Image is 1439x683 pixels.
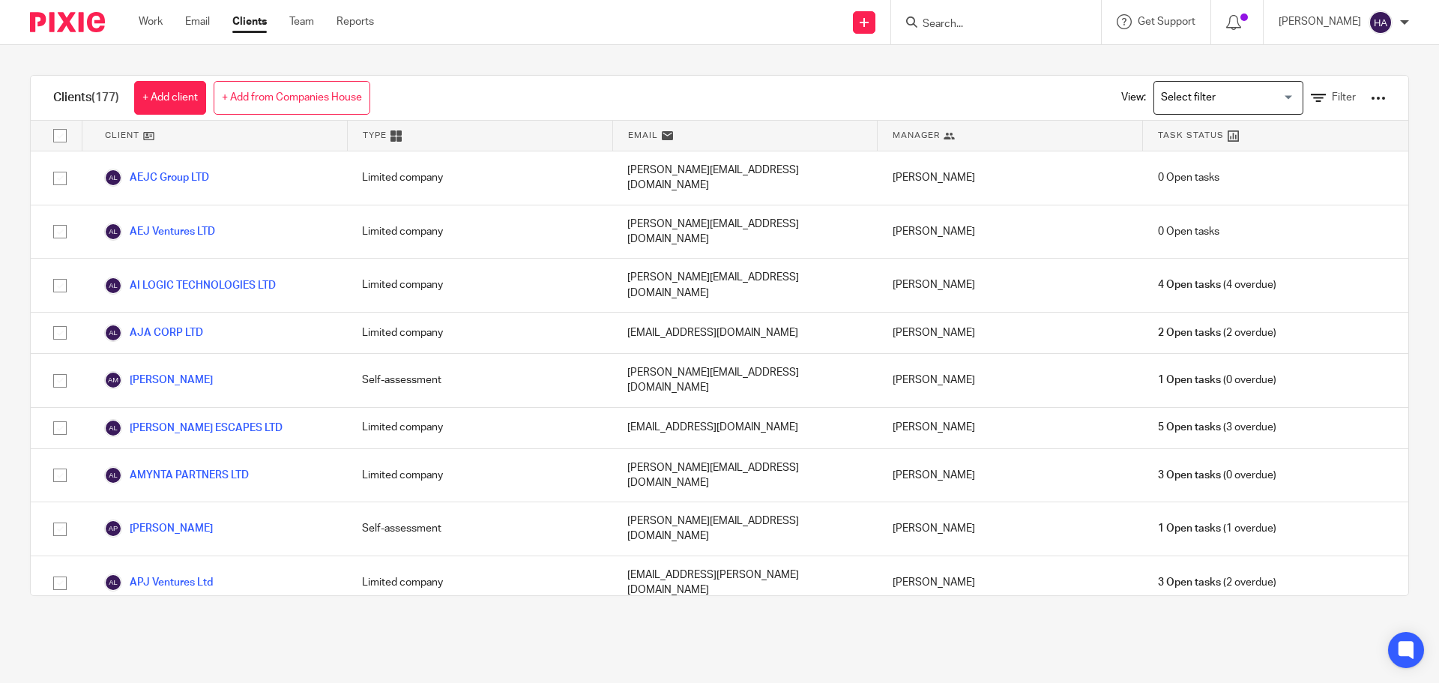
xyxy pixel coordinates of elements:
div: [EMAIL_ADDRESS][DOMAIN_NAME] [612,408,878,448]
span: (177) [91,91,119,103]
a: Work [139,14,163,29]
span: 4 Open tasks [1158,277,1221,292]
span: Type [363,129,387,142]
div: Self-assessment [347,354,612,407]
img: svg%3E [104,324,122,342]
img: Pixie [30,12,105,32]
span: 2 Open tasks [1158,325,1221,340]
div: [PERSON_NAME][EMAIL_ADDRESS][DOMAIN_NAME] [612,502,878,556]
a: AJA CORP LTD [104,324,203,342]
span: (4 overdue) [1158,277,1276,292]
a: AEJC Group LTD [104,169,209,187]
div: Limited company [347,205,612,259]
a: AEJ Ventures LTD [104,223,215,241]
a: Reports [337,14,374,29]
a: APJ Ventures Ltd [104,574,213,592]
div: [PERSON_NAME] [878,502,1143,556]
div: [PERSON_NAME] [878,313,1143,353]
div: Limited company [347,556,612,610]
input: Search [921,18,1056,31]
span: (1 overdue) [1158,521,1276,536]
div: [PERSON_NAME][EMAIL_ADDRESS][DOMAIN_NAME] [612,354,878,407]
h1: Clients [53,90,119,106]
img: svg%3E [104,419,122,437]
img: svg%3E [104,371,122,389]
span: 1 Open tasks [1158,521,1221,536]
span: (2 overdue) [1158,575,1276,590]
input: Select all [46,121,74,150]
div: [PERSON_NAME][EMAIL_ADDRESS][DOMAIN_NAME] [612,151,878,205]
span: (3 overdue) [1158,420,1276,435]
div: [EMAIL_ADDRESS][DOMAIN_NAME] [612,313,878,353]
span: Task Status [1158,129,1224,142]
img: svg%3E [104,277,122,295]
span: Email [628,129,658,142]
a: [PERSON_NAME] ESCAPES LTD [104,419,283,437]
div: [EMAIL_ADDRESS][PERSON_NAME][DOMAIN_NAME] [612,556,878,610]
img: svg%3E [104,223,122,241]
img: svg%3E [104,466,122,484]
span: 1 Open tasks [1158,373,1221,388]
div: [PERSON_NAME][EMAIL_ADDRESS][DOMAIN_NAME] [612,205,878,259]
a: Team [289,14,314,29]
div: [PERSON_NAME] [878,354,1143,407]
span: 5 Open tasks [1158,420,1221,435]
a: Clients [232,14,267,29]
div: [PERSON_NAME] [878,556,1143,610]
div: [PERSON_NAME] [878,151,1143,205]
span: (2 overdue) [1158,325,1276,340]
img: svg%3E [104,520,122,538]
a: [PERSON_NAME] [104,371,213,389]
a: Email [185,14,210,29]
div: [PERSON_NAME][EMAIL_ADDRESS][DOMAIN_NAME] [612,449,878,502]
a: AI LOGIC TECHNOLOGIES LTD [104,277,276,295]
span: 0 Open tasks [1158,170,1219,185]
span: (0 overdue) [1158,373,1276,388]
a: + Add client [134,81,206,115]
p: [PERSON_NAME] [1279,14,1361,29]
div: [PERSON_NAME] [878,259,1143,312]
div: Self-assessment [347,502,612,556]
span: 0 Open tasks [1158,224,1219,239]
img: svg%3E [104,574,122,592]
div: [PERSON_NAME] [878,408,1143,448]
div: Limited company [347,449,612,502]
div: [PERSON_NAME][EMAIL_ADDRESS][DOMAIN_NAME] [612,259,878,312]
a: AMYNTA PARTNERS LTD [104,466,249,484]
div: [PERSON_NAME] [878,205,1143,259]
span: Client [105,129,139,142]
span: (0 overdue) [1158,468,1276,483]
img: svg%3E [1369,10,1393,34]
input: Search for option [1156,85,1294,111]
img: svg%3E [104,169,122,187]
span: Manager [893,129,940,142]
span: Filter [1332,92,1356,103]
div: View: [1099,76,1386,120]
div: Limited company [347,151,612,205]
span: 3 Open tasks [1158,575,1221,590]
div: Limited company [347,408,612,448]
a: [PERSON_NAME] [104,520,213,538]
a: + Add from Companies House [214,81,370,115]
span: 3 Open tasks [1158,468,1221,483]
div: [PERSON_NAME] [878,449,1143,502]
div: Limited company [347,313,612,353]
div: Search for option [1153,81,1303,115]
span: Get Support [1138,16,1195,27]
div: Limited company [347,259,612,312]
